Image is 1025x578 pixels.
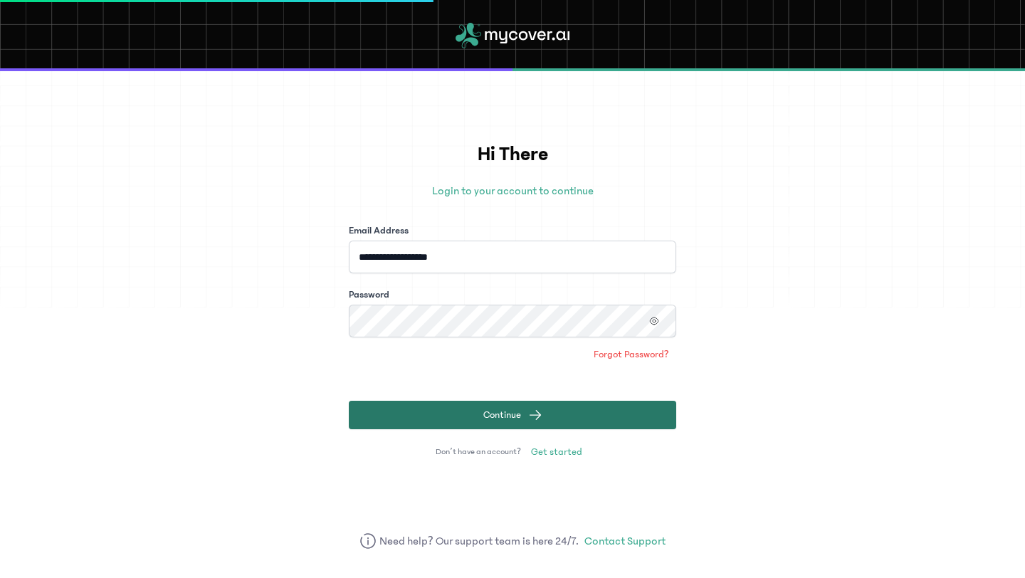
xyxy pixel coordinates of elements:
span: Continue [483,408,521,422]
span: Need help? Our support team is here 24/7. [379,532,579,550]
button: Continue [349,401,676,429]
span: Forgot Password? [594,347,669,362]
a: Get started [524,441,589,463]
label: Email Address [349,224,409,238]
span: Get started [531,445,582,459]
h1: Hi There [349,140,676,169]
span: Don’t have an account? [436,446,521,458]
a: Forgot Password? [587,343,676,366]
p: Login to your account to continue [349,182,676,199]
label: Password [349,288,389,302]
a: Contact Support [584,532,666,550]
